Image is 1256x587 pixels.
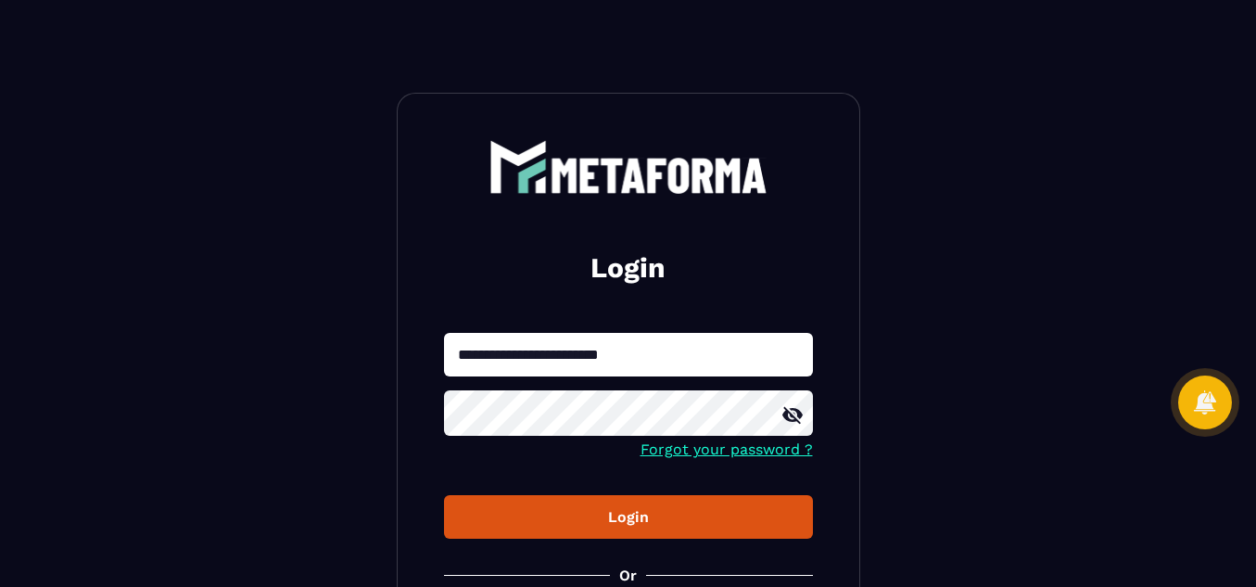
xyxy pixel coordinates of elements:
p: Or [619,567,637,584]
div: Login [459,508,798,526]
button: Login [444,495,813,539]
img: logo [489,140,768,194]
h2: Login [466,249,791,287]
a: Forgot your password ? [641,440,813,458]
a: logo [444,140,813,194]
